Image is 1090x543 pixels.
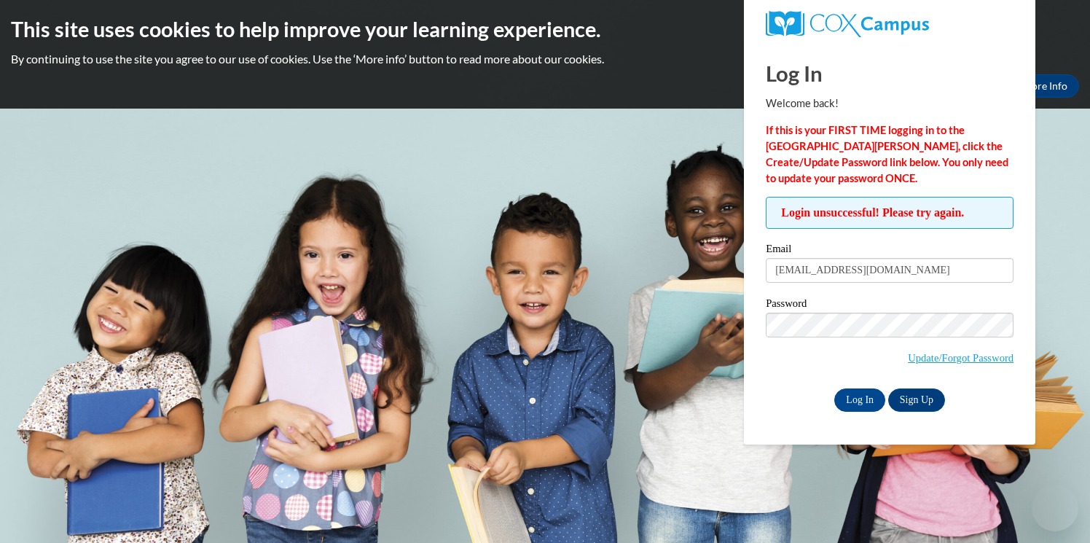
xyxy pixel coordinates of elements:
a: Sign Up [888,388,945,412]
label: Email [766,243,1013,258]
span: Login unsuccessful! Please try again. [766,197,1013,229]
p: By continuing to use the site you agree to our use of cookies. Use the ‘More info’ button to read... [11,51,1079,67]
iframe: Button to launch messaging window [1032,485,1078,531]
a: Update/Forgot Password [908,352,1013,364]
p: Welcome back! [766,95,1013,112]
strong: If this is your FIRST TIME logging in to the [GEOGRAPHIC_DATA][PERSON_NAME], click the Create/Upd... [766,124,1008,184]
a: More Info [1011,74,1079,98]
img: COX Campus [766,11,929,37]
input: Log In [834,388,885,412]
h2: This site uses cookies to help improve your learning experience. [11,15,1079,44]
a: COX Campus [766,11,1013,37]
h1: Log In [766,58,1013,88]
label: Password [766,298,1013,313]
